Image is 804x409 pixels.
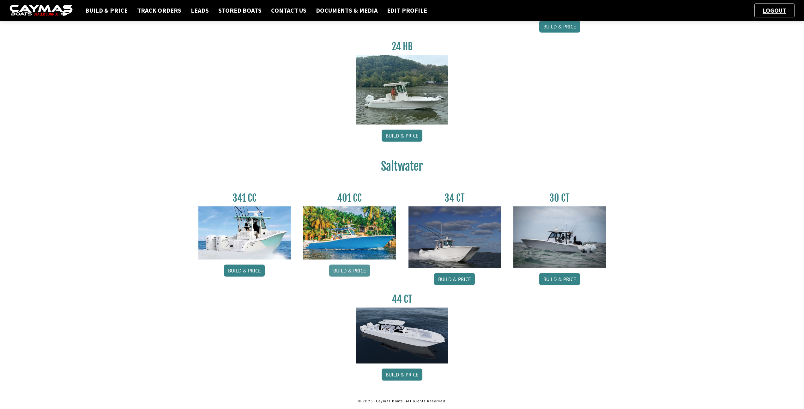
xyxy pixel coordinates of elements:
img: 401CC_thumb.pg.jpg [303,206,396,259]
a: Contact Us [268,6,310,15]
a: Build & Price [434,273,475,285]
a: Logout [759,6,789,14]
a: Build & Price [539,273,580,285]
img: 30_CT_photo_shoot_for_caymas_connect.jpg [513,206,606,268]
a: Build & Price [329,265,370,277]
a: Track Orders [134,6,184,15]
h3: 44 CT [356,293,448,305]
a: Build & Price [224,265,265,277]
h2: Saltwater [198,159,606,177]
img: caymas-dealer-connect-2ed40d3bc7270c1d8d7ffb4b79bf05adc795679939227970def78ec6f6c03838.gif [9,5,73,16]
h3: 401 CC [303,192,396,204]
h3: 24 HB [356,41,448,52]
a: Build & Price [82,6,131,15]
a: Leads [188,6,212,15]
img: 341CC-thumbjpg.jpg [198,206,291,259]
a: Stored Boats [215,6,265,15]
h3: 30 CT [513,192,606,204]
img: 24_HB_thumbnail.jpg [356,55,448,124]
p: © 2025. Caymas Boats. All Rights Reserved. [198,398,606,404]
img: 44ct_background.png [356,308,448,364]
a: Build & Price [539,21,580,33]
img: Caymas_34_CT_pic_1.jpg [408,206,501,268]
a: Documents & Media [313,6,381,15]
h3: 341 CC [198,192,291,204]
a: Build & Price [382,369,422,381]
a: Build & Price [382,130,422,142]
h3: 34 CT [408,192,501,204]
a: Edit Profile [384,6,430,15]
